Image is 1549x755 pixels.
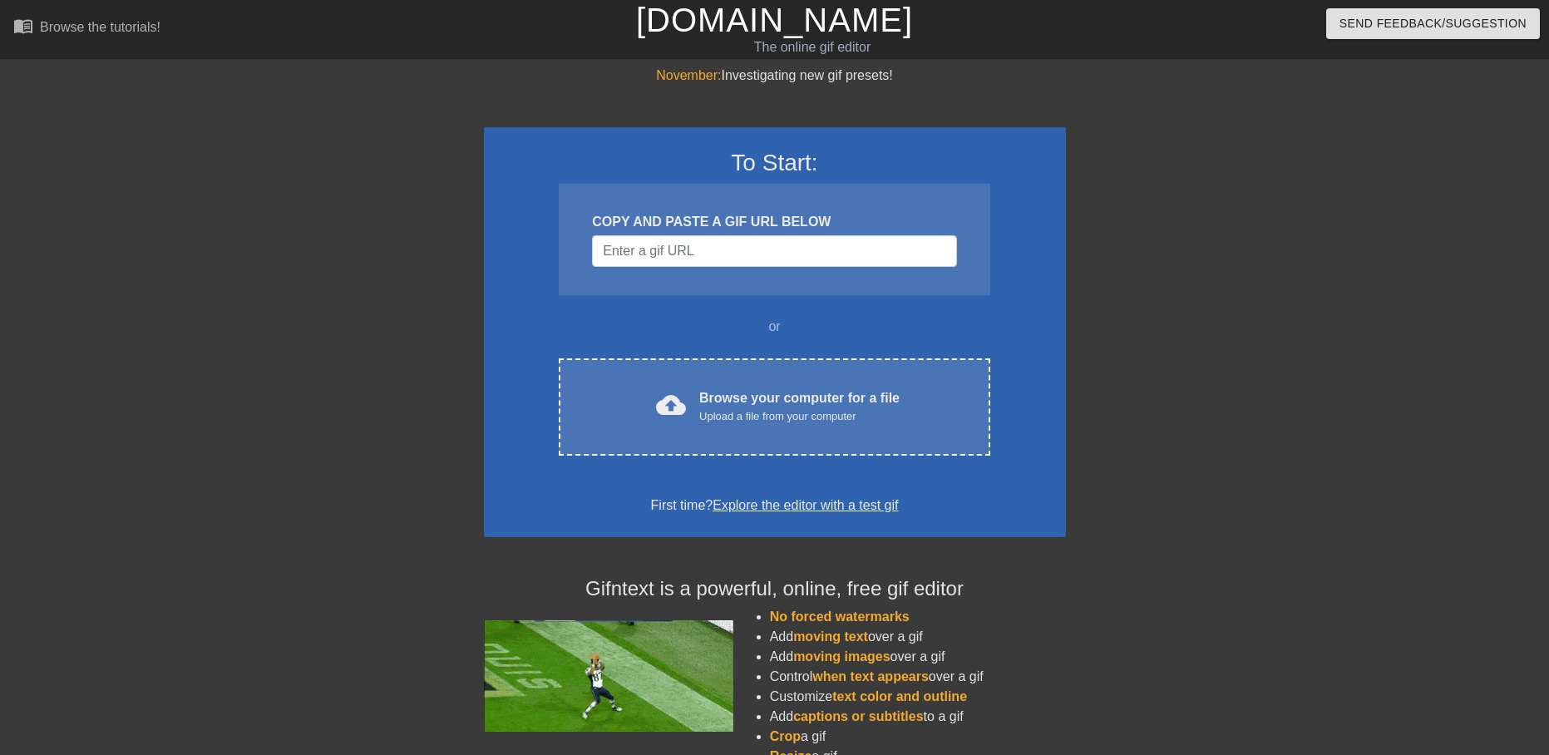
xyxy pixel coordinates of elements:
[13,16,160,42] a: Browse the tutorials!
[506,149,1044,177] h3: To Start:
[699,408,900,425] div: Upload a file from your computer
[770,667,1066,687] li: Control over a gif
[525,37,1100,57] div: The online gif editor
[770,647,1066,667] li: Add over a gif
[484,66,1066,86] div: Investigating new gif presets!
[1326,8,1540,39] button: Send Feedback/Suggestion
[636,2,913,38] a: [DOMAIN_NAME]
[484,620,733,732] img: football_small.gif
[770,627,1066,647] li: Add over a gif
[1339,13,1527,34] span: Send Feedback/Suggestion
[699,388,900,425] div: Browse your computer for a file
[40,20,160,34] div: Browse the tutorials!
[770,609,910,624] span: No forced watermarks
[592,212,956,232] div: COPY AND PASTE A GIF URL BELOW
[812,669,929,683] span: when text appears
[793,629,868,644] span: moving text
[527,317,1023,337] div: or
[770,727,1066,747] li: a gif
[713,498,898,512] a: Explore the editor with a test gif
[770,687,1066,707] li: Customize
[656,390,686,420] span: cloud_upload
[793,709,923,723] span: captions or subtitles
[484,577,1066,601] h4: Gifntext is a powerful, online, free gif editor
[656,68,721,82] span: November:
[770,707,1066,727] li: Add to a gif
[13,16,33,36] span: menu_book
[506,496,1044,516] div: First time?
[832,689,967,703] span: text color and outline
[592,235,956,267] input: Username
[770,729,801,743] span: Crop
[793,649,890,664] span: moving images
